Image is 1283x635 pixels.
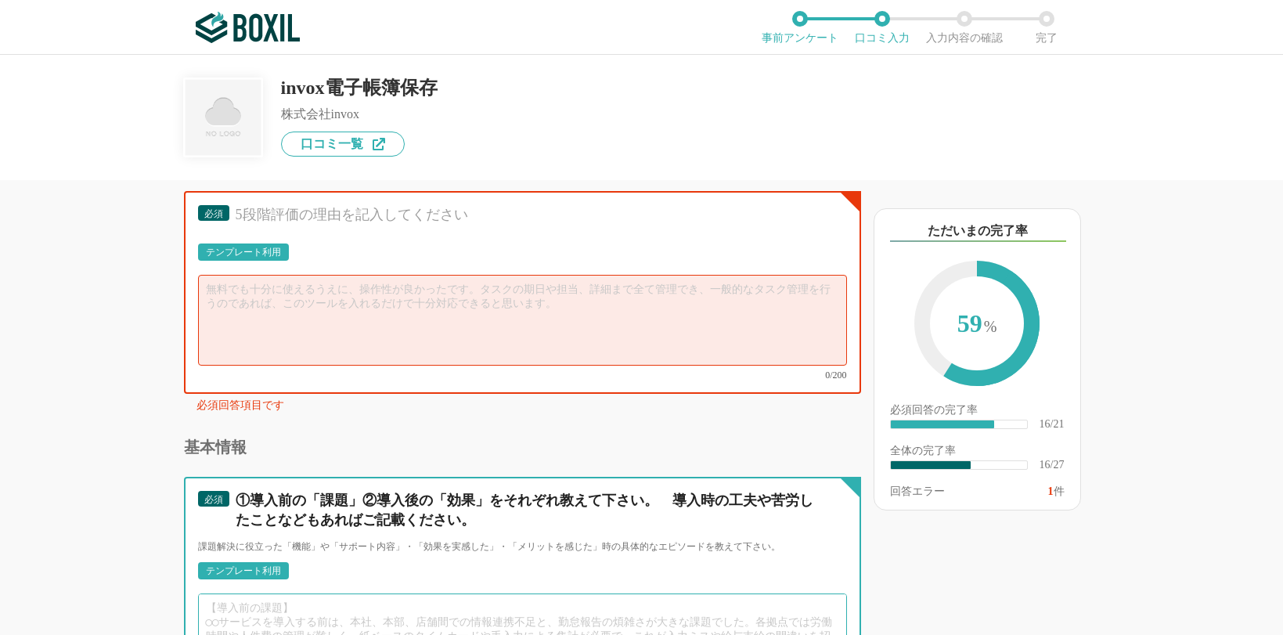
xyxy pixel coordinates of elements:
[890,405,1065,419] div: 必須回答の完了率
[1040,460,1065,471] div: 16/27
[1006,11,1088,44] li: 完了
[890,222,1066,242] div: ただいまの完了率
[924,11,1006,44] li: 入力内容の確認
[196,12,300,43] img: ボクシルSaaS_ロゴ
[204,208,223,219] span: 必須
[1048,486,1065,497] div: 件
[196,400,861,417] div: 必須回答項目です
[301,138,363,150] span: 口コミ一覧
[890,486,945,497] div: 回答エラー
[198,540,847,554] div: 課題解決に役立った「機能」や「サポート内容」・「効果を実感した」・「メリットを感じた」時の具体的なエピソードを教えて下さい。
[281,78,438,97] div: invox電子帳簿保存
[281,108,438,121] div: 株式会社invox
[281,132,405,157] a: 口コミ一覧
[204,494,223,505] span: 必須
[206,247,281,257] div: テンプレート利用
[930,276,1024,373] span: 59
[198,370,847,380] div: 0/200
[842,11,924,44] li: 口コミ入力
[890,446,1065,460] div: 全体の完了率
[206,566,281,575] div: テンプレート利用
[1048,485,1054,497] span: 1
[236,491,820,530] div: ①導入前の「課題」②導入後の「効果」をそれぞれ教えて下さい。 導入時の工夫や苦労したことなどもあればご記載ください。
[184,439,861,455] div: 基本情報
[759,11,842,44] li: 事前アンケート
[1040,419,1065,430] div: 16/21
[236,205,820,225] div: 5段階評価の理由を記入してください
[891,461,971,469] div: ​
[984,318,997,335] span: %
[891,420,994,428] div: ​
